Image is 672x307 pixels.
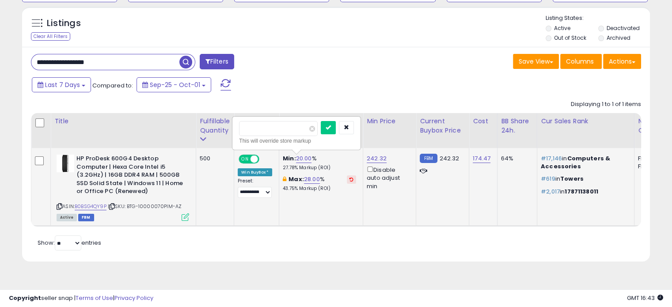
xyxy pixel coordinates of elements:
button: Columns [560,54,602,69]
span: 242.32 [440,154,459,163]
label: Deactivated [606,24,639,32]
div: Disable auto adjust min [367,165,409,190]
img: 41yKbTC6NIL._SL40_.jpg [57,155,74,172]
b: Min: [283,154,296,163]
div: Cost [473,117,494,126]
button: Last 7 Days [32,77,91,92]
p: in [541,175,627,183]
button: Sep-25 - Oct-01 [137,77,211,92]
div: Win BuyBox * [238,168,272,176]
span: Columns [566,57,594,66]
span: Last 7 Days [45,80,80,89]
div: ASIN: [57,155,189,220]
div: Cur Sales Rank [541,117,630,126]
div: FBA: 0 [638,155,667,163]
span: Show: entries [38,239,101,247]
a: Terms of Use [76,294,113,302]
div: Displaying 1 to 1 of 1 items [571,100,641,109]
div: % [283,155,356,171]
a: 242.32 [367,154,387,163]
span: #2,017 [541,187,560,196]
span: #17,146 [541,154,562,163]
span: #619 [541,174,555,183]
span: FBM [78,214,94,221]
span: 2025-10-9 16:43 GMT [627,294,663,302]
span: ON [239,155,251,163]
span: All listings currently available for purchase on Amazon [57,214,77,221]
strong: Copyright [9,294,41,302]
p: 27.78% Markup (ROI) [283,165,356,171]
a: 174.47 [473,154,490,163]
label: Active [554,24,570,32]
label: Archived [606,34,630,42]
th: The percentage added to the cost of goods (COGS) that forms the calculator for Min & Max prices. [279,113,363,148]
span: Towers [560,174,584,183]
span: Compared to: [92,81,133,90]
p: 43.75% Markup (ROI) [283,186,356,192]
div: Current Buybox Price [420,117,465,135]
div: 64% [501,155,530,163]
div: Title [54,117,192,126]
h5: Listings [47,17,81,30]
span: | SKU: BTG-10000070PIM-AZ [108,203,182,210]
b: Max: [289,175,304,183]
span: Computers & Accessories [541,154,610,171]
button: Filters [200,54,234,69]
p: Listing States: [546,14,650,23]
div: FBM: 4 [638,163,667,171]
button: Save View [513,54,559,69]
label: Out of Stock [554,34,586,42]
small: FBM [420,154,437,163]
a: 28.00 [304,175,320,184]
div: Clear All Filters [31,32,70,41]
p: in [541,188,627,196]
div: Min Price [367,117,412,126]
a: Privacy Policy [114,294,153,302]
div: 500 [200,155,227,163]
div: Fulfillable Quantity [200,117,230,135]
a: 20.00 [296,154,312,163]
div: BB Share 24h. [501,117,533,135]
div: % [283,175,356,192]
div: seller snap | | [9,294,153,303]
span: OFF [258,155,272,163]
b: HP ProDesk 600G4 Desktop Computer | Hexa Core Intel i5 (3.2GHz) | 16GB DDR4 RAM | 500GB SSD Solid... [76,155,184,198]
span: 17871138011 [565,187,598,196]
a: B0BSG4QY9P [75,203,106,210]
button: Actions [603,54,641,69]
div: This will override store markup [239,136,354,145]
span: Sep-25 - Oct-01 [150,80,200,89]
div: Preset: [238,178,272,198]
p: in [541,155,627,171]
div: Num of Comp. [638,117,670,135]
